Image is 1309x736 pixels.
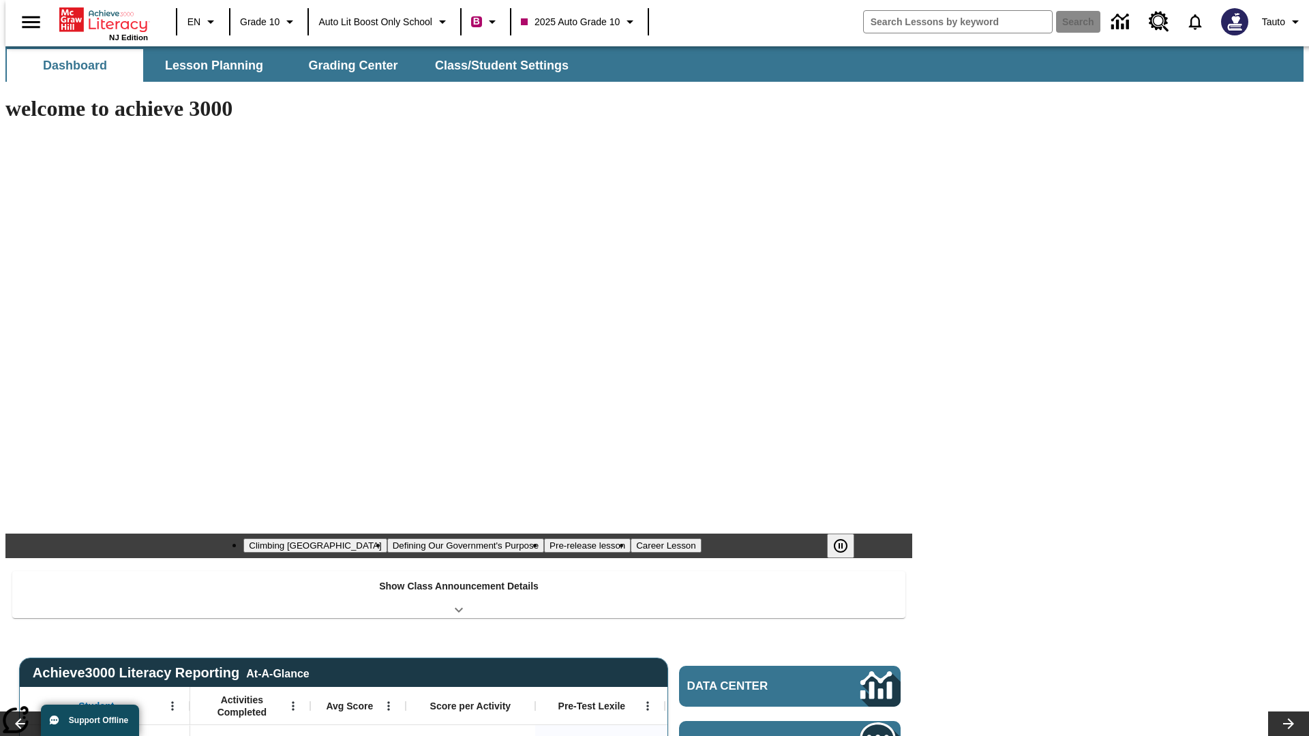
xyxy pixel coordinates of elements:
span: Score per Activity [430,700,511,712]
span: Data Center [687,679,815,693]
button: Profile/Settings [1257,10,1309,34]
span: Grading Center [308,58,397,74]
button: Support Offline [41,705,139,736]
button: Open Menu [283,696,303,716]
span: Grade 10 [240,15,280,29]
span: EN [187,15,200,29]
button: Select a new avatar [1213,4,1257,40]
button: School: Auto Lit Boost only School, Select your school [313,10,456,34]
h1: welcome to achieve 3000 [5,96,912,121]
div: Show Class Announcement Details [12,571,905,618]
p: Show Class Announcement Details [379,579,539,594]
div: SubNavbar [5,49,581,82]
span: B [473,13,480,30]
button: Lesson Planning [146,49,282,82]
button: Grade: Grade 10, Select a grade [235,10,303,34]
span: Achieve3000 Literacy Reporting [33,665,310,681]
button: Class: 2025 Auto Grade 10, Select your class [515,10,644,34]
button: Lesson carousel, Next [1268,711,1309,736]
span: Class/Student Settings [435,58,569,74]
div: At-A-Glance [246,665,309,680]
span: Lesson Planning [165,58,263,74]
button: Class/Student Settings [424,49,580,82]
button: Open Menu [637,696,658,716]
button: Open Menu [378,696,399,716]
button: Pause [827,534,854,558]
button: Slide 4 Career Lesson [631,538,701,553]
a: Data Center [1103,3,1141,41]
button: Open Menu [162,696,183,716]
button: Slide 2 Defining Our Government's Purpose [387,538,544,553]
button: Slide 3 Pre-release lesson [544,538,631,553]
div: SubNavbar [5,46,1304,82]
button: Boost Class color is violet red. Change class color [466,10,506,34]
button: Language: EN, Select a language [181,10,225,34]
span: Support Offline [69,716,128,725]
button: Slide 1 Climbing Mount Tai [243,538,387,553]
span: Dashboard [43,58,107,74]
div: Pause [827,534,868,558]
img: Avatar [1221,8,1248,35]
input: search field [864,11,1052,33]
span: Avg Score [326,700,373,712]
span: Auto Lit Boost only School [318,15,432,29]
button: Dashboard [7,49,143,82]
span: 2025 Auto Grade 10 [521,15,620,29]
span: NJ Edition [109,33,148,42]
span: Student [78,700,114,712]
div: Home [59,5,148,42]
span: Activities Completed [197,694,287,718]
button: Grading Center [285,49,421,82]
a: Home [59,6,148,33]
a: Notifications [1177,4,1213,40]
button: Open side menu [11,2,51,42]
a: Data Center [679,666,901,707]
span: Pre-Test Lexile [558,700,626,712]
a: Resource Center, Will open in new tab [1141,3,1177,40]
span: Tauto [1262,15,1285,29]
